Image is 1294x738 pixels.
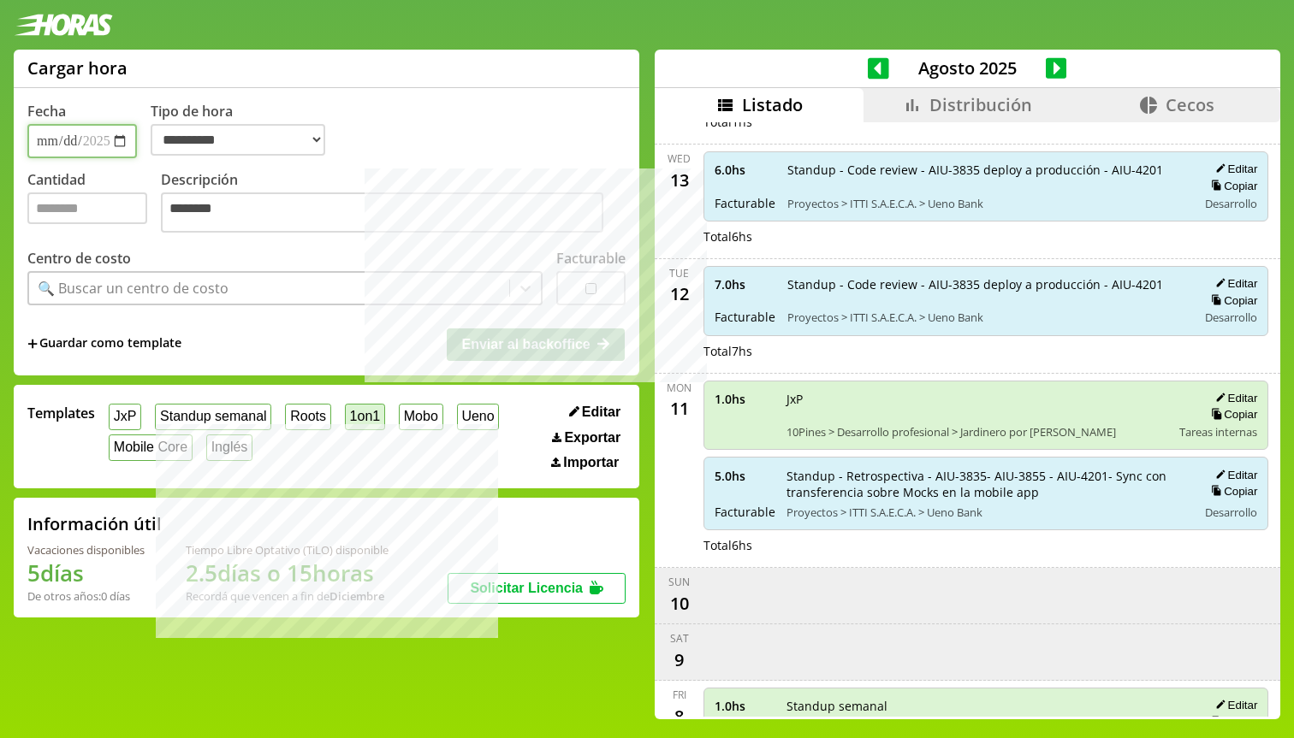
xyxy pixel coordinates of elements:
span: Standup - Code review - AIU-3835 deploy a producción - AIU-4201 [787,276,1186,292]
span: Standup semanal [786,698,1168,714]
span: Standup - Code review - AIU-3835 deploy a producción - AIU-4201 [787,162,1186,178]
div: Wed [668,151,691,166]
span: Proyectos > ITTI S.A.E.C.A. > Ueno Bank [787,196,1186,211]
span: Proyectos > ITTI S.A.E.C.A. > Ueno Bank [786,505,1186,520]
button: Editar [564,404,626,421]
div: Total 6 hs [703,537,1269,553]
button: Copiar [1206,407,1257,422]
span: Desarrollo [1205,196,1257,211]
button: Copiar [1206,715,1257,729]
span: Exportar [564,430,620,446]
span: Distribución [929,93,1032,116]
button: Roots [285,404,330,430]
span: 5.0 hs [715,468,775,484]
span: Facturable [715,504,775,520]
button: 1on1 [345,404,385,430]
div: 9 [666,646,693,673]
span: Desarrollo [1205,310,1257,325]
input: Cantidad [27,192,147,224]
span: 10Pines > Desarrollo profesional > Jardinero por [PERSON_NAME] [786,424,1168,440]
label: Fecha [27,102,66,121]
h1: Cargar hora [27,56,128,80]
div: Recordá que vencen a fin de [186,588,389,604]
span: Listado [742,93,803,116]
select: Tipo de hora [151,124,325,156]
div: De otros años: 0 días [27,588,145,604]
button: Copiar [1206,179,1257,193]
div: Tiempo Libre Optativo (TiLO) disponible [186,542,389,558]
div: 8 [666,702,693,729]
textarea: Descripción [161,192,603,233]
span: Solicitar Licencia [470,581,583,595]
span: 1.0 hs [715,391,775,407]
div: scrollable content [655,122,1280,717]
div: 🔍 Buscar un centro de costo [38,279,229,298]
div: Fri [673,688,686,702]
button: Editar [1210,162,1257,176]
button: Copiar [1206,293,1257,308]
button: Standup semanal [155,404,271,430]
span: Desarrollo [1205,505,1257,520]
span: + [27,334,38,353]
div: Sun [668,575,690,589]
span: +Guardar como template [27,334,181,353]
button: Exportar [547,429,626,446]
button: Editar [1210,391,1257,405]
div: 11 [666,395,693,422]
b: Diciembre [329,588,384,604]
h2: Información útil [27,512,162,535]
button: Editar [1210,698,1257,712]
span: Facturable [715,195,775,211]
span: Templates [27,404,95,422]
label: Descripción [161,170,626,237]
button: Ueno [457,404,500,430]
div: Total 7 hs [703,343,1269,359]
label: Centro de costo [27,249,131,268]
label: Facturable [556,249,626,268]
div: Tue [669,266,689,280]
span: Proyectos > ITTI S.A.E.C.A. > Ueno Bank [787,310,1186,325]
button: Mobile Core [109,434,193,461]
div: Sat [670,631,689,646]
button: Editar [1210,468,1257,482]
label: Cantidad [27,170,161,237]
label: Tipo de hora [151,102,339,158]
span: Tareas internas [1179,424,1257,440]
div: Mon [667,381,692,395]
span: Importar [563,455,619,470]
h1: 2.5 días o 15 horas [186,558,389,588]
button: Solicitar Licencia [448,573,626,604]
span: 1.0 hs [715,698,775,714]
span: Agosto 2025 [889,56,1046,80]
button: Mobo [399,404,443,430]
span: JxP [786,391,1168,407]
div: 13 [666,166,693,193]
button: Copiar [1206,484,1257,499]
span: Cecos [1166,93,1214,116]
button: Editar [1210,276,1257,291]
span: Facturable [715,309,775,325]
span: Standup - Retrospectiva - AIU-3835- AIU-3855 - AIU-4201- Sync con transferencia sobre Mocks en la... [786,468,1186,500]
span: Editar [582,404,620,420]
img: logotipo [14,14,113,36]
button: JxP [109,404,141,430]
div: Total 1 hs [703,114,1269,130]
div: Total 6 hs [703,228,1269,245]
div: 10 [666,589,693,617]
button: Inglés [206,434,252,461]
span: 7.0 hs [715,276,775,292]
span: 6.0 hs [715,162,775,178]
h1: 5 días [27,558,145,588]
div: 12 [666,280,693,308]
div: Vacaciones disponibles [27,542,145,558]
